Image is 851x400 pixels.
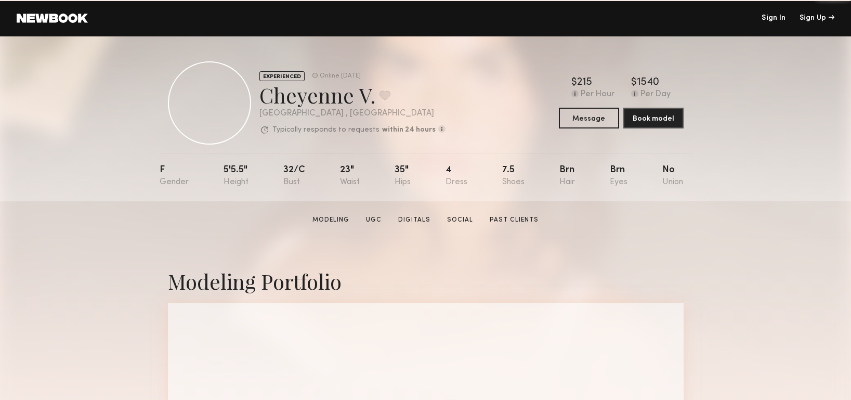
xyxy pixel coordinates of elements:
[623,108,684,128] button: Book model
[762,15,785,22] a: Sign In
[362,215,386,225] a: UGC
[259,109,446,118] div: [GEOGRAPHIC_DATA] , [GEOGRAPHIC_DATA]
[577,78,592,88] div: 215
[443,215,477,225] a: Social
[800,15,834,22] div: Sign Up
[259,71,305,81] div: EXPERIENCED
[571,78,577,88] div: $
[160,165,189,187] div: F
[272,126,379,134] p: Typically responds to requests
[320,73,361,80] div: Online [DATE]
[259,81,446,109] div: Cheyenne V.
[168,267,684,295] div: Modeling Portfolio
[637,78,659,88] div: 1540
[559,108,619,128] button: Message
[610,165,627,187] div: Brn
[581,90,614,99] div: Per Hour
[283,165,305,187] div: 32/c
[640,90,671,99] div: Per Day
[446,165,467,187] div: 4
[662,165,683,187] div: No
[631,78,637,88] div: $
[382,126,436,134] b: within 24 hours
[308,215,354,225] a: Modeling
[486,215,543,225] a: Past Clients
[502,165,525,187] div: 7.5
[340,165,360,187] div: 23"
[395,165,411,187] div: 35"
[224,165,248,187] div: 5'5.5"
[559,165,575,187] div: Brn
[394,215,435,225] a: Digitals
